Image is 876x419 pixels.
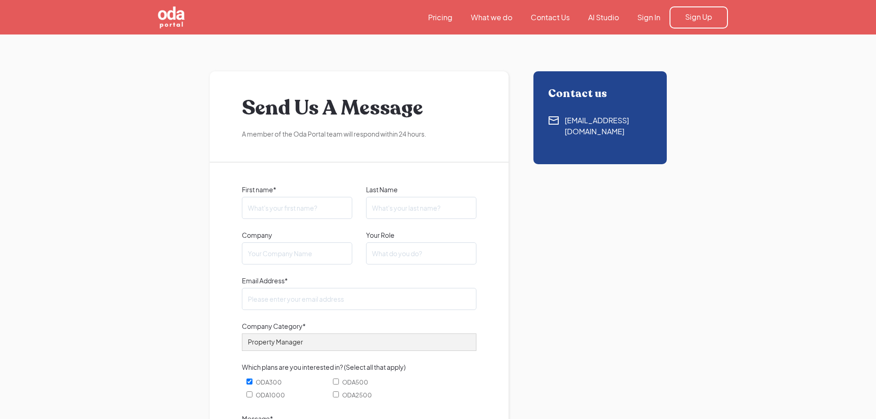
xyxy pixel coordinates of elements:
span: ODA300 [256,377,282,387]
input: What's your last name? [366,197,476,219]
input: ODA1000 [246,391,252,397]
input: ODA300 [246,379,252,385]
a: AI Studio [579,12,628,23]
label: Which plans are you interested in? (Select all that apply) [242,362,476,372]
label: Your Role [366,230,476,240]
img: Contact using email [548,115,559,126]
a: Contact using email[EMAIL_ADDRESS][DOMAIN_NAME] [548,115,652,137]
a: Contact Us [521,12,579,23]
label: Company [242,230,352,240]
input: ODA500 [333,379,339,385]
input: Please enter your email address [242,288,476,310]
input: Your Company Name [242,242,352,264]
a: What we do [462,12,521,23]
input: ODA2500 [333,391,339,397]
div: A member of the Oda Portal team will respond within 24 hours. [242,129,476,139]
a: Sign Up [670,6,728,29]
div: Sign Up [685,12,712,22]
input: What's your first name? [242,197,352,219]
input: What do you do? [366,242,476,264]
div: Contact us [548,87,652,100]
span: ODA500 [342,377,368,387]
a: Pricing [419,12,462,23]
a: Sign In [628,12,670,23]
h1: Send Us A Message [242,94,476,122]
label: Email Address* [242,276,476,286]
label: Last Name [366,184,476,195]
label: First name* [242,184,352,195]
span: ODA2500 [342,390,372,400]
div: [EMAIL_ADDRESS][DOMAIN_NAME] [565,115,652,137]
span: ODA1000 [256,390,285,400]
a: home [149,6,236,29]
label: Company Category* [242,321,476,331]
